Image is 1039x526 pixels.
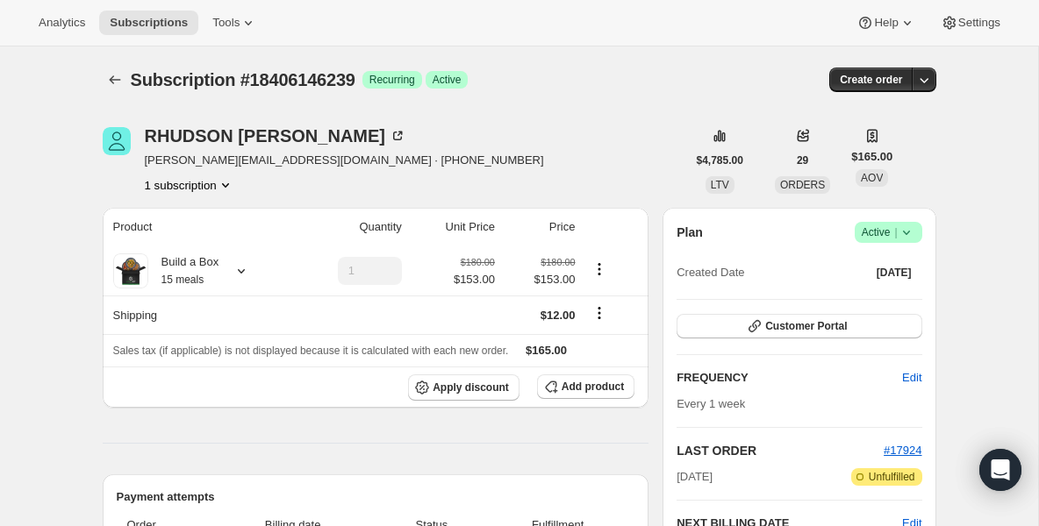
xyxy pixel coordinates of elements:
[892,364,932,392] button: Edit
[677,369,902,387] h2: FREQUENCY
[103,127,131,155] span: RHUDSON FONSECA
[28,11,96,35] button: Analytics
[541,309,576,322] span: $12.00
[212,16,240,30] span: Tools
[851,148,892,166] span: $165.00
[585,259,613,279] button: Product actions
[408,374,519,401] button: Apply discount
[958,16,1000,30] span: Settings
[677,264,744,281] span: Created Date
[902,369,921,387] span: Edit
[677,468,713,486] span: [DATE]
[500,208,581,246] th: Price
[113,253,148,288] img: product img
[505,271,576,288] span: $153.00
[202,11,268,35] button: Tools
[433,73,462,87] span: Active
[562,380,624,394] span: Add product
[677,224,703,241] h2: Plan
[103,68,127,92] button: Subscriptions
[829,68,913,92] button: Create order
[979,449,1021,491] div: Open Intercom Messenger
[99,11,198,35] button: Subscriptions
[846,11,926,35] button: Help
[797,153,808,167] span: 29
[862,224,915,241] span: Active
[541,257,575,267] small: $180.00
[148,253,219,288] div: Build a Box
[145,127,406,145] div: RHUDSON [PERSON_NAME]
[877,266,912,280] span: [DATE]
[711,179,729,191] span: LTV
[131,70,355,89] span: Subscription #18406146239
[866,260,922,285] button: [DATE]
[697,153,743,167] span: $4,785.00
[526,344,567,357] span: $165.00
[39,16,85,30] span: Analytics
[585,303,613,323] button: Shipping actions
[145,152,544,169] span: [PERSON_NAME][EMAIL_ADDRESS][DOMAIN_NAME] · [PHONE_NUMBER]
[145,176,234,194] button: Product actions
[461,257,495,267] small: $180.00
[117,488,635,506] h2: Payment attempts
[840,73,902,87] span: Create order
[874,16,898,30] span: Help
[291,208,407,246] th: Quantity
[686,148,754,173] button: $4,785.00
[765,319,847,333] span: Customer Portal
[369,73,415,87] span: Recurring
[103,295,291,334] th: Shipping
[786,148,819,173] button: 29
[407,208,500,246] th: Unit Price
[537,374,634,399] button: Add product
[677,397,745,410] span: Every 1 week
[869,470,915,484] span: Unfulfilled
[677,314,921,338] button: Customer Portal
[884,444,921,457] a: #17924
[780,179,825,191] span: ORDERS
[454,271,495,288] span: $153.00
[161,274,204,286] small: 15 meals
[113,345,509,357] span: Sales tax (if applicable) is not displayed because it is calculated with each new order.
[433,380,509,394] span: Apply discount
[894,225,897,239] span: |
[110,16,188,30] span: Subscriptions
[861,172,883,184] span: AOV
[884,442,921,459] button: #17924
[930,11,1011,35] button: Settings
[103,208,291,246] th: Product
[677,442,884,459] h2: LAST ORDER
